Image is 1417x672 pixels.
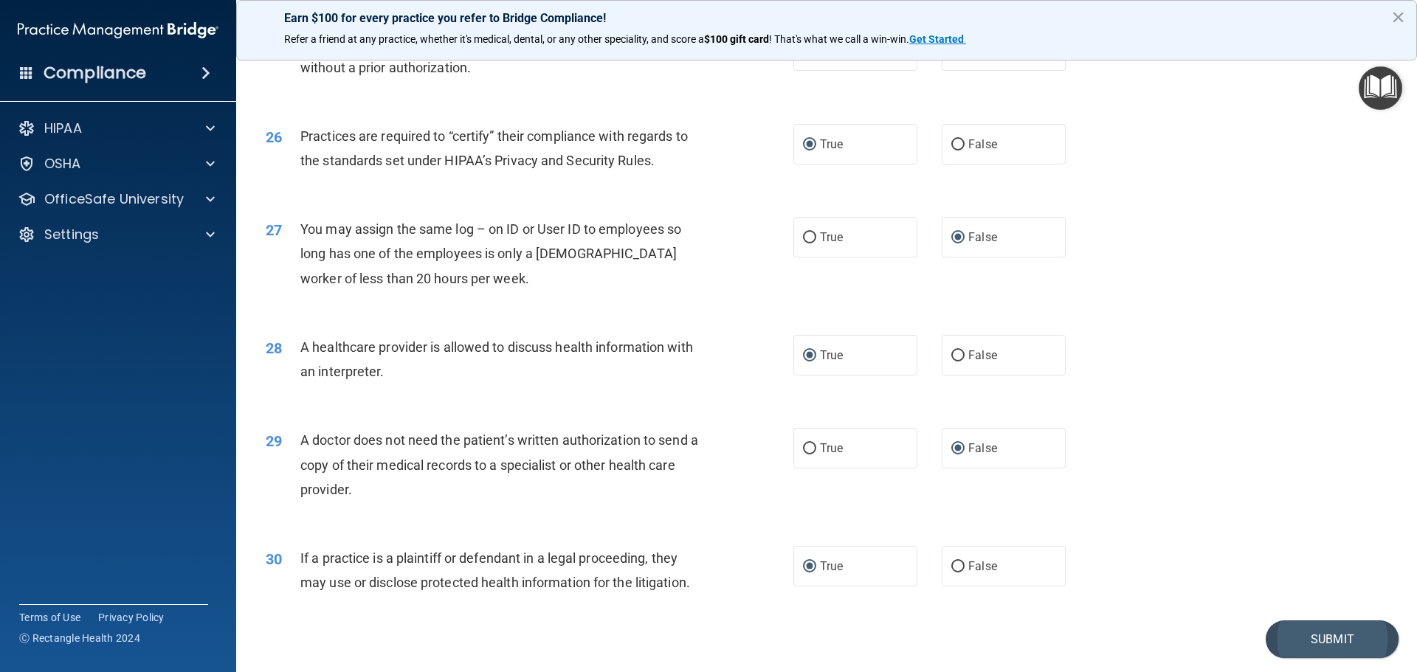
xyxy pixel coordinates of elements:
[704,33,769,45] strong: $100 gift card
[266,550,282,568] span: 30
[44,63,146,83] h4: Compliance
[266,221,282,239] span: 27
[1391,5,1405,29] button: Close
[284,11,1369,25] p: Earn $100 for every practice you refer to Bridge Compliance!
[951,443,965,454] input: False
[803,350,816,361] input: True
[820,230,843,244] span: True
[951,350,965,361] input: False
[1266,620,1399,658] button: Submit
[44,155,81,173] p: OSHA
[300,128,688,168] span: Practices are required to “certify” their compliance with regards to the standards set under HIPA...
[951,139,965,150] input: False
[803,443,816,454] input: True
[803,561,816,572] input: True
[769,33,909,45] span: ! That's what we call a win-win.
[284,33,704,45] span: Refer a friend at any practice, whether it's medical, dental, or any other speciality, and score a
[1162,567,1399,626] iframe: Drift Widget Chat Controller
[820,137,843,151] span: True
[909,33,966,45] a: Get Started
[18,190,215,208] a: OfficeSafe University
[18,119,215,137] a: HIPAA
[266,339,282,357] span: 28
[968,441,997,455] span: False
[951,561,965,572] input: False
[300,550,690,590] span: If a practice is a plaintiff or defendant in a legal proceeding, they may use or disclose protect...
[266,128,282,146] span: 26
[951,232,965,243] input: False
[266,432,282,450] span: 29
[968,559,997,573] span: False
[19,610,80,625] a: Terms of Use
[44,119,82,137] p: HIPAA
[968,348,997,362] span: False
[18,226,215,243] a: Settings
[300,339,693,379] span: A healthcare provider is allowed to discuss health information with an interpreter.
[909,33,964,45] strong: Get Started
[19,631,140,645] span: Ⓒ Rectangle Health 2024
[820,348,843,362] span: True
[968,230,997,244] span: False
[44,190,184,208] p: OfficeSafe University
[44,226,99,243] p: Settings
[18,15,218,45] img: PMB logo
[98,610,165,625] a: Privacy Policy
[968,137,997,151] span: False
[18,155,215,173] a: OSHA
[300,35,690,75] span: Appointment reminders are allowed under the HIPAA Privacy Rule without a prior authorization.
[300,432,698,496] span: A doctor does not need the patient’s written authorization to send a copy of their medical record...
[1359,66,1402,110] button: Open Resource Center
[803,139,816,150] input: True
[820,441,843,455] span: True
[300,221,681,285] span: You may assign the same log – on ID or User ID to employees so long has one of the employees is o...
[803,232,816,243] input: True
[820,559,843,573] span: True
